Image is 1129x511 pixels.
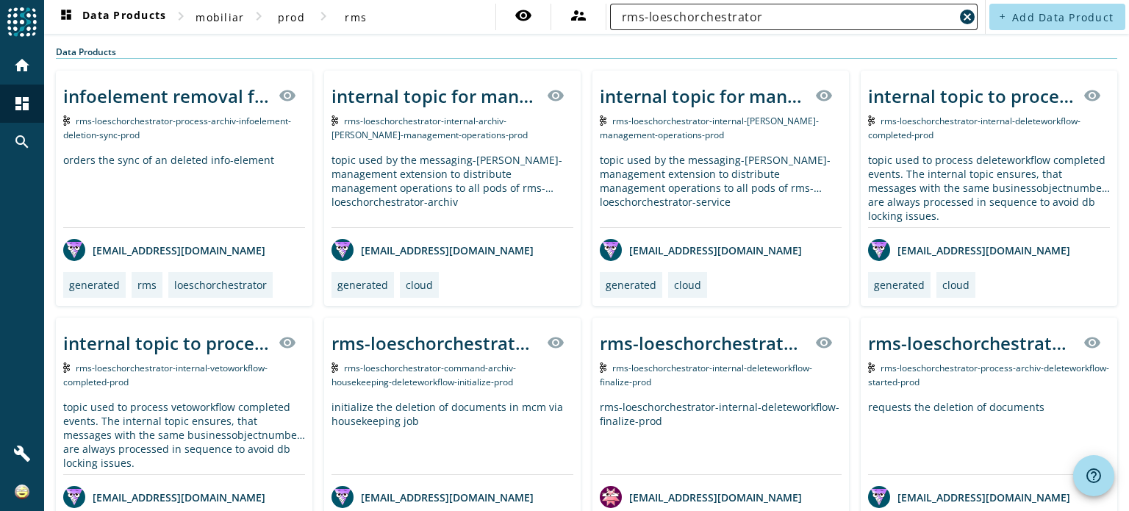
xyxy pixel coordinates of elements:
mat-icon: visibility [515,7,532,24]
div: rms-loeschorchestrator-internal-deleteworkflow-finalize-prod [600,400,842,474]
button: Add Data Product [989,4,1125,30]
img: spoud-logo.svg [7,7,37,37]
div: internal topic for management operations for rms-loeschorchestrator-service [600,84,806,108]
mat-icon: visibility [1083,87,1101,104]
img: avatar [331,239,354,261]
div: [EMAIL_ADDRESS][DOMAIN_NAME] [63,486,265,508]
mat-icon: add [998,12,1006,21]
img: Kafka Topic: rms-loeschorchestrator-internal-deleteworkflow-completed-prod [868,115,875,126]
img: avatar [868,486,890,508]
div: rms-loeschorchestrator-internal-deleteworkflow-finalize-prod [600,331,806,355]
mat-icon: visibility [279,87,296,104]
span: mobiliar [196,10,244,24]
img: avatar [600,486,622,508]
mat-icon: visibility [815,87,833,104]
mat-icon: visibility [1083,334,1101,351]
mat-icon: chevron_right [250,7,268,25]
div: topic used by the messaging-[PERSON_NAME]-management extension to distribute management operation... [600,153,842,227]
img: avatar [868,239,890,261]
span: Kafka Topic: rms-loeschorchestrator-internal-deleteworkflow-finalize-prod [600,362,812,388]
span: Kafka Topic: rms-loeschorchestrator-process-archiv-deleteworkflow-started-prod [868,362,1109,388]
span: Kafka Topic: rms-loeschorchestrator-internal-vetoworkflow-completed-prod [63,362,268,388]
img: avatar [63,486,85,508]
img: Kafka Topic: rms-loeschorchestrator-process-archiv-infoelement-deletion-sync-prod [63,115,70,126]
div: infoelement removal for internal use - rms-loeschorchestrator-process-archiv-infoelement-deletion... [63,84,270,108]
img: avatar [63,239,85,261]
button: mobiliar [190,4,250,30]
div: cloud [406,278,433,292]
mat-icon: visibility [547,334,564,351]
div: orders the sync of an deleted info-element [63,153,305,227]
div: topic used to process deleteworkflow completed events. The internal topic ensures, that messages ... [868,153,1110,227]
img: Kafka Topic: rms-loeschorchestrator-internal-kafka-management-operations-prod [600,115,606,126]
div: rms-loeschorchestrator-process-archiv-deleteworkflow-started-_stage_ [868,331,1075,355]
mat-icon: supervisor_account [570,7,587,24]
span: Kafka Topic: rms-loeschorchestrator-internal-kafka-management-operations-prod [600,115,819,141]
input: Search (% or * for wildcards) [622,8,954,26]
div: [EMAIL_ADDRESS][DOMAIN_NAME] [600,486,802,508]
span: Kafka Topic: rms-loeschorchestrator-process-archiv-infoelement-deletion-sync-prod [63,115,291,141]
div: requests the deletion of documents [868,400,1110,474]
div: generated [337,278,388,292]
div: [EMAIL_ADDRESS][DOMAIN_NAME] [331,486,534,508]
div: topic used to process vetoworkflow completed events. The internal topic ensures, that messages wi... [63,400,305,474]
div: rms-loeschorchestrator-command-archiv-housekeeping-deleteworkflow-initialize-_stage_ [331,331,538,355]
img: Kafka Topic: rms-loeschorchestrator-command-archiv-housekeeping-deleteworkflow-initialize-prod [331,362,338,373]
div: initialize the deletion of documents in mcm via housekeeping job [331,400,573,474]
div: cloud [674,278,701,292]
div: rms [137,278,157,292]
div: internal topic for management operations for rms-loeschorchestrator-archiv [331,84,538,108]
mat-icon: search [13,133,31,151]
div: loeschorchestrator [174,278,267,292]
mat-icon: home [13,57,31,74]
img: af918c374769b9f2fc363c81ec7e3749 [15,485,29,499]
span: prod [278,10,305,24]
img: avatar [600,239,622,261]
div: [EMAIL_ADDRESS][DOMAIN_NAME] [331,239,534,261]
img: avatar [331,486,354,508]
mat-icon: build [13,445,31,462]
img: Kafka Topic: rms-loeschorchestrator-process-archiv-deleteworkflow-started-prod [868,362,875,373]
mat-icon: help_outline [1085,467,1103,485]
button: Clear [957,7,978,27]
span: Add Data Product [1012,10,1114,24]
mat-icon: dashboard [13,95,31,112]
img: Kafka Topic: rms-loeschorchestrator-internal-archiv-kafka-management-operations-prod [331,115,338,126]
div: internal topic to process vetoworkflow completed events [63,331,270,355]
img: Kafka Topic: rms-loeschorchestrator-internal-vetoworkflow-completed-prod [63,362,70,373]
div: generated [606,278,656,292]
div: generated [69,278,120,292]
img: Kafka Topic: rms-loeschorchestrator-internal-deleteworkflow-finalize-prod [600,362,606,373]
div: generated [874,278,925,292]
span: Data Products [57,8,166,26]
div: [EMAIL_ADDRESS][DOMAIN_NAME] [868,486,1070,508]
button: prod [268,4,315,30]
mat-icon: cancel [958,8,976,26]
div: Data Products [56,46,1117,59]
button: rms [332,4,379,30]
div: [EMAIL_ADDRESS][DOMAIN_NAME] [63,239,265,261]
mat-icon: visibility [279,334,296,351]
div: [EMAIL_ADDRESS][DOMAIN_NAME] [868,239,1070,261]
mat-icon: visibility [547,87,564,104]
div: [EMAIL_ADDRESS][DOMAIN_NAME] [600,239,802,261]
div: internal topic to process deleteworkflow completed events [868,84,1075,108]
div: cloud [942,278,969,292]
mat-icon: dashboard [57,8,75,26]
mat-icon: chevron_right [172,7,190,25]
span: Kafka Topic: rms-loeschorchestrator-command-archiv-housekeeping-deleteworkflow-initialize-prod [331,362,516,388]
div: topic used by the messaging-[PERSON_NAME]-management extension to distribute management operation... [331,153,573,227]
span: Kafka Topic: rms-loeschorchestrator-internal-deleteworkflow-completed-prod [868,115,1080,141]
button: Data Products [51,4,172,30]
mat-icon: chevron_right [315,7,332,25]
mat-icon: visibility [815,334,833,351]
span: rms [345,10,367,24]
span: Kafka Topic: rms-loeschorchestrator-internal-archiv-kafka-management-operations-prod [331,115,528,141]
